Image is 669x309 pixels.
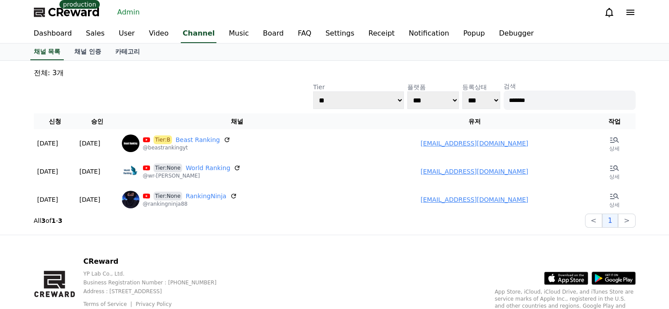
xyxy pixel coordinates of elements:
[83,301,133,307] a: Terms of Service
[30,44,64,60] a: 채널 목록
[83,288,238,295] p: Address : [STREET_ADDRESS]
[593,113,636,129] th: 작업
[58,247,113,269] a: Messages
[407,83,459,91] p: 플랫폼
[108,44,147,60] a: 카테고리
[609,173,620,180] p: 상세
[356,113,593,129] th: 유저
[73,260,99,267] span: Messages
[597,133,632,154] a: 상세
[313,83,404,91] p: Tier
[51,217,56,224] strong: 1
[34,5,100,19] a: CReward
[456,25,492,43] a: Popup
[122,191,139,208] img: RankingNinja
[80,167,100,176] p: [DATE]
[222,25,256,43] a: Music
[83,256,238,267] p: CReward
[154,164,183,172] span: Tier:None
[143,172,241,179] p: @wr-[PERSON_NAME]
[597,161,632,182] a: 상세
[154,192,183,200] span: Tier:None
[76,113,118,129] th: 승인
[420,196,528,203] a: [EMAIL_ADDRESS][DOMAIN_NAME]
[154,135,172,144] span: Tier:B
[37,195,58,204] p: [DATE]
[118,113,356,129] th: 채널
[41,217,46,224] strong: 3
[34,113,76,129] th: 신청
[361,25,402,43] a: Receipt
[609,201,620,208] p: 상세
[597,189,632,210] a: 상세
[3,247,58,269] a: Home
[79,25,112,43] a: Sales
[112,25,142,43] a: User
[492,25,541,43] a: Debugger
[34,216,62,225] p: All of -
[256,25,291,43] a: Board
[402,25,456,43] a: Notification
[462,83,500,91] p: 등록상태
[420,140,528,147] a: [EMAIL_ADDRESS][DOMAIN_NAME]
[420,168,528,175] a: [EMAIL_ADDRESS][DOMAIN_NAME]
[80,195,100,204] p: [DATE]
[122,163,139,180] img: World Ranking
[291,25,318,43] a: FAQ
[48,5,100,19] span: CReward
[186,164,230,172] a: World Ranking
[27,25,79,43] a: Dashboard
[142,25,175,43] a: Video
[136,301,172,307] a: Privacy Policy
[83,270,238,277] p: YP Lab Co., Ltd.
[83,279,238,286] p: Business Registration Number : [PHONE_NUMBER]
[67,44,108,60] a: 채널 인증
[130,260,152,267] span: Settings
[618,214,635,228] button: >
[609,145,620,152] p: 상세
[58,217,62,224] strong: 3
[602,214,618,228] button: 1
[585,214,602,228] button: <
[80,139,100,148] p: [DATE]
[175,135,220,144] a: Beast Ranking
[22,260,38,267] span: Home
[34,68,636,78] p: 전체: 3개
[318,25,362,43] a: Settings
[113,247,169,269] a: Settings
[186,192,226,200] a: RankingNinja
[114,5,143,19] a: Admin
[143,200,237,207] p: @rankingninja88
[143,144,230,151] p: @beastrankingyt
[504,82,636,91] p: 검색
[122,135,139,152] img: Beast Ranking
[181,25,216,43] a: Channel
[37,167,58,176] p: [DATE]
[37,139,58,148] p: [DATE]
